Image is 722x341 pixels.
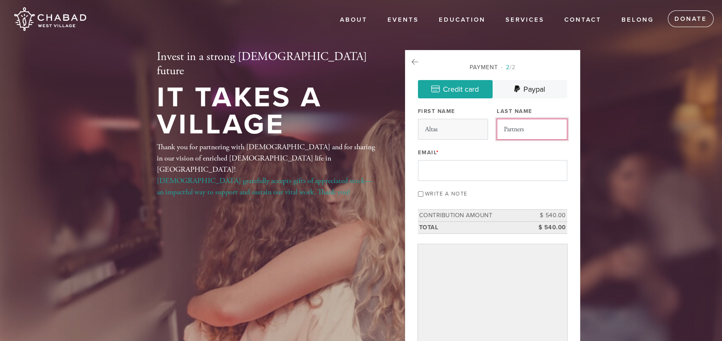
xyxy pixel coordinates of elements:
[425,191,468,197] label: Write a note
[501,64,516,71] span: /2
[493,80,567,98] a: Paypal
[433,12,492,28] a: EDUCATION
[668,10,714,27] a: Donate
[506,64,510,71] span: 2
[13,4,87,34] img: Chabad%20West%20Village.png
[497,108,533,115] label: Last Name
[530,210,567,222] td: $ 540.00
[418,63,567,72] div: Payment
[157,176,372,197] a: [DEMOGRAPHIC_DATA] gratefully accepts gifts of appreciated stock—an impactful way to support and ...
[157,84,378,138] h1: It Takes a Village
[418,221,530,233] td: Total
[499,12,551,28] a: Services
[381,12,425,28] a: Events
[157,50,378,78] h2: Invest in a strong [DEMOGRAPHIC_DATA] future
[418,80,493,98] a: Credit card
[558,12,608,28] a: Contact
[157,141,378,198] div: Thank you for partnering with [DEMOGRAPHIC_DATA] and for sharing in our vision of enriched [DEMOG...
[334,12,374,28] a: About
[418,108,455,115] label: First Name
[615,12,660,28] a: Belong
[418,210,530,222] td: Contribution Amount
[418,149,439,156] label: Email
[530,221,567,233] td: $ 540.00
[436,149,439,156] span: This field is required.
